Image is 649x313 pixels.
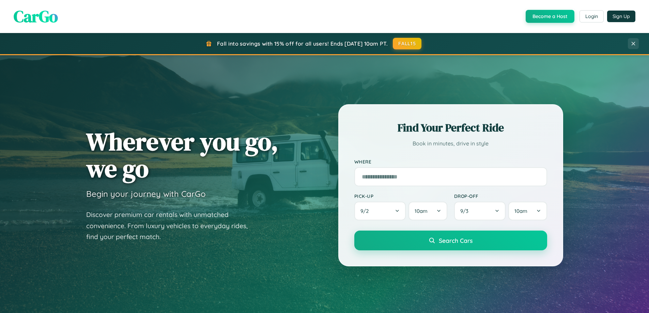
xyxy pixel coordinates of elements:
[86,189,206,199] h3: Begin your journey with CarGo
[607,11,635,22] button: Sign Up
[393,38,421,49] button: FALL15
[439,237,473,244] span: Search Cars
[415,208,428,214] span: 10am
[580,10,604,22] button: Login
[526,10,574,23] button: Become a Host
[460,208,472,214] span: 9 / 3
[86,128,278,182] h1: Wherever you go, we go
[408,202,447,220] button: 10am
[354,159,547,165] label: Where
[86,209,257,242] p: Discover premium car rentals with unmatched convenience. From luxury vehicles to everyday rides, ...
[354,193,447,199] label: Pick-up
[354,202,406,220] button: 9/2
[354,120,547,135] h2: Find Your Perfect Ride
[217,40,388,47] span: Fall into savings with 15% off for all users! Ends [DATE] 10am PT.
[508,202,547,220] button: 10am
[14,5,58,28] span: CarGo
[354,139,547,148] p: Book in minutes, drive in style
[514,208,527,214] span: 10am
[454,193,547,199] label: Drop-off
[454,202,506,220] button: 9/3
[360,208,372,214] span: 9 / 2
[354,231,547,250] button: Search Cars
